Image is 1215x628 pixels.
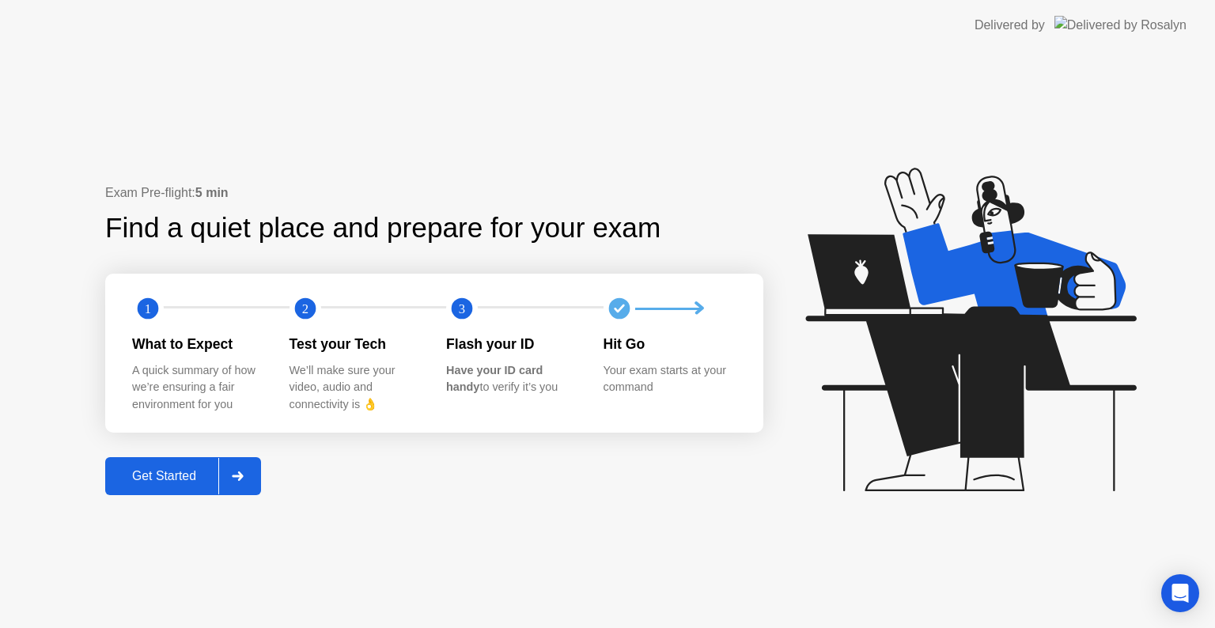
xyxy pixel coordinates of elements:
div: Your exam starts at your command [604,362,736,396]
div: to verify it’s you [446,362,578,396]
b: 5 min [195,186,229,199]
div: Test your Tech [290,334,422,354]
text: 2 [301,301,308,316]
div: Delivered by [975,16,1045,35]
div: Get Started [110,469,218,483]
div: Find a quiet place and prepare for your exam [105,207,663,249]
div: We’ll make sure your video, audio and connectivity is 👌 [290,362,422,414]
img: Delivered by Rosalyn [1054,16,1187,34]
text: 1 [145,301,151,316]
div: What to Expect [132,334,264,354]
div: Hit Go [604,334,736,354]
div: Exam Pre-flight: [105,183,763,202]
div: Open Intercom Messenger [1161,574,1199,612]
div: Flash your ID [446,334,578,354]
b: Have your ID card handy [446,364,543,394]
div: A quick summary of how we’re ensuring a fair environment for you [132,362,264,414]
text: 3 [459,301,465,316]
button: Get Started [105,457,261,495]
